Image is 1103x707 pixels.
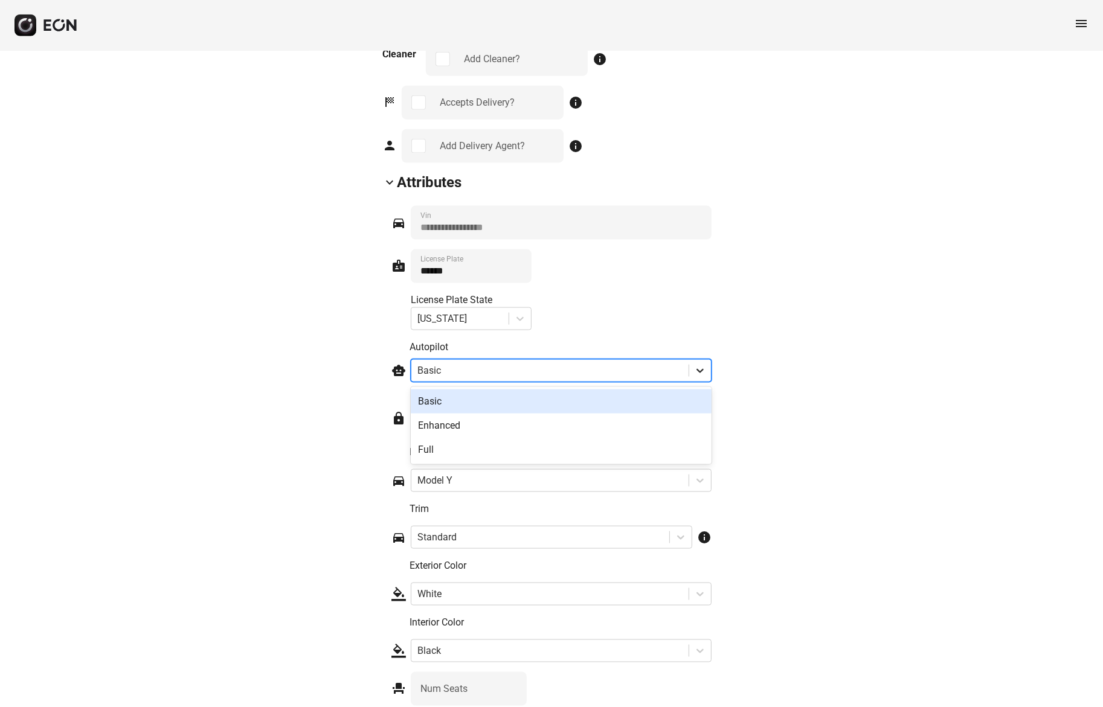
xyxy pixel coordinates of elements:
span: format_color_fill [391,587,406,601]
p: Autopilot [410,340,712,354]
div: Add Delivery Agent? [440,139,525,153]
span: lock [391,411,406,426]
span: info [697,530,712,545]
div: Accepts Delivery? [440,95,515,110]
span: sports_score [382,95,397,109]
h2: Attributes [397,173,461,192]
span: badge [391,258,406,273]
span: format_color_fill [391,644,406,658]
span: menu [1074,16,1089,31]
label: License Plate [420,254,463,264]
p: Interior Color [410,615,712,630]
p: Exterior Color [410,558,712,573]
div: Full [411,438,712,462]
span: keyboard_arrow_down [382,175,397,190]
span: person [382,138,397,153]
span: directions_car [391,473,406,488]
h3: Cleaner [382,47,416,62]
span: directions_car [391,530,406,545]
p: Model [410,445,712,459]
span: info [568,95,583,110]
div: Enhanced [411,414,712,438]
span: event_seat [391,682,406,696]
span: info [593,52,607,66]
p: Trim [410,502,712,516]
span: info [568,139,583,153]
div: License Plate State [411,293,532,307]
div: Add Cleaner? [464,52,520,66]
label: Num Seats [420,682,468,696]
div: Basic [411,389,712,414]
span: directions_car [391,216,406,230]
span: smart_toy [391,363,406,378]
